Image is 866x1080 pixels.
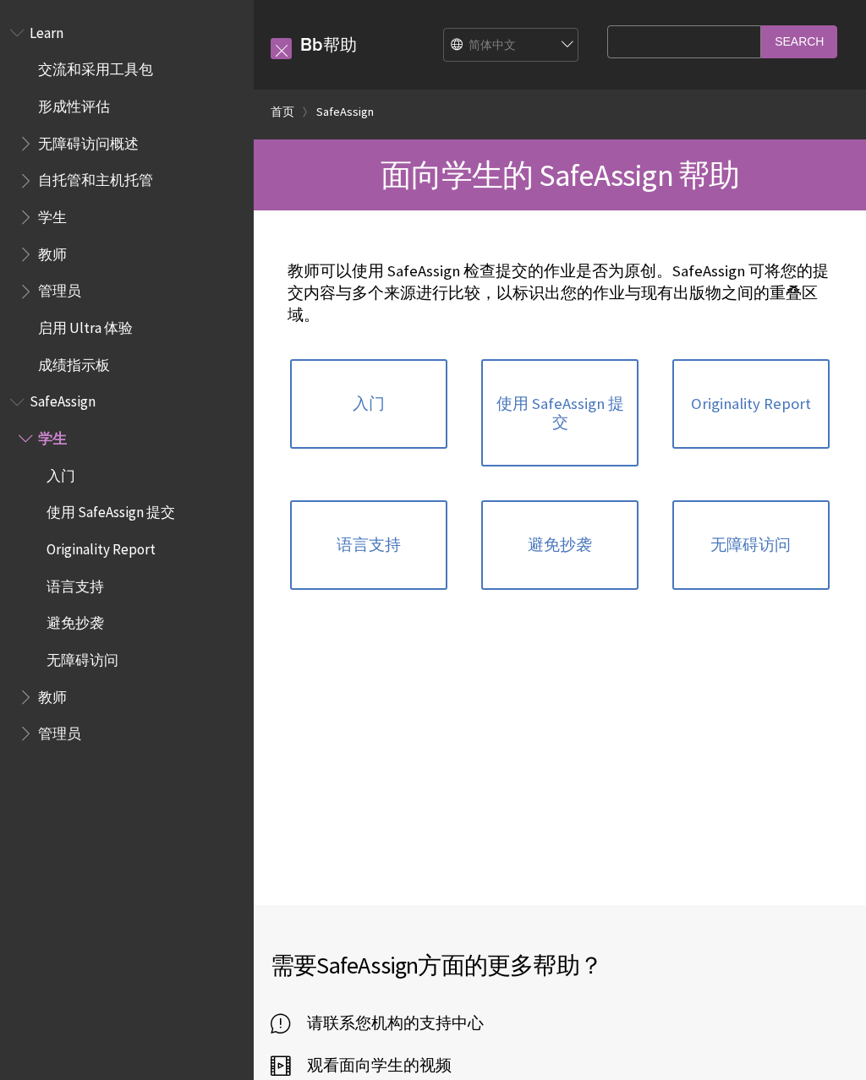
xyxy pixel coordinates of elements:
[38,56,153,79] span: 交流和采用工具包
[288,260,832,327] p: 教师可以使用 SafeAssign 检查提交的作业是否为原创。SafeAssign 可将您的提交内容与多个来源进行比较，以标识出您的作业与现有出版物之间的重叠区域。
[10,388,244,749] nav: Book outline for Blackboard SafeAssign
[38,277,81,300] span: 管理员
[47,535,156,558] span: Originality Report
[271,101,294,123] a: 首页
[47,461,75,484] span: 入门
[38,166,153,189] span: 自托管和主机托管
[271,1011,484,1036] a: 请联系您机构的支持中心
[290,1053,452,1078] span: 观看面向学生的视频
[30,388,96,411] span: SafeAssign
[38,203,67,226] span: 学生
[38,683,67,706] span: 教师
[316,101,374,123] a: SafeAssign
[47,609,104,632] span: 避免抄袭
[481,500,639,590] a: 避免抄袭
[38,351,110,374] span: 成绩指示板
[300,34,357,55] a: Bb帮助
[38,424,67,447] span: 学生
[300,34,323,56] strong: Bb
[47,499,175,521] span: 使用 SafeAssign 提交
[481,359,639,466] a: 使用 SafeAssign 提交
[672,500,830,590] a: 无障碍访问
[10,19,244,379] nav: Book outline for Blackboard Learn Help
[30,19,63,41] span: Learn
[271,1053,452,1078] a: 观看面向学生的视频
[38,719,81,742] span: 管理员
[47,646,118,668] span: 无障碍访问
[381,155,740,194] span: 面向学生的 SafeAssign 帮助
[761,25,837,58] input: Search
[38,92,110,115] span: 形成性评估
[444,29,579,63] select: Site Language Selector
[290,500,447,590] a: 语言支持
[38,129,139,152] span: 无障碍访问概述
[290,1011,484,1036] span: 请联系您机构的支持中心
[38,314,133,336] span: 启用 Ultra 体验
[38,240,67,263] span: 教师
[316,950,418,980] span: SafeAssign
[47,572,104,595] span: 语言支持
[290,359,447,449] a: 入门
[271,947,849,983] h2: 需要 方面的更多帮助？
[672,359,830,449] a: Originality Report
